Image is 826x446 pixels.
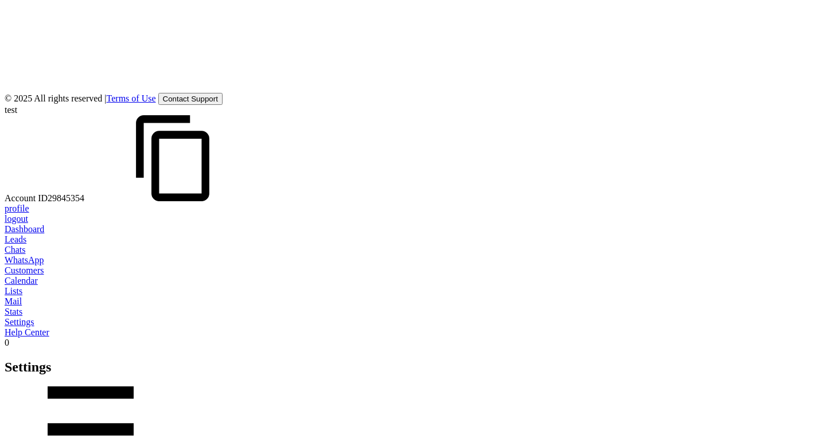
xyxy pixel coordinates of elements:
[48,193,259,203] span: 29845354
[5,317,821,327] a: Settings
[5,338,9,347] span: 0
[5,265,821,276] a: Customers
[5,255,821,265] a: WhatsApp
[107,93,156,103] a: Terms of Use
[158,93,223,103] a: Contact Support
[163,95,218,103] span: Contact Support
[5,307,821,317] a: Stats
[5,359,821,375] h2: Settings
[5,327,821,338] a: Help Center
[5,245,821,255] a: Chats
[5,93,158,103] span: © 2025 All rights reserved |
[5,286,821,296] a: Lists
[5,105,821,115] div: test
[5,214,28,224] a: logout
[5,234,821,245] a: Leads
[5,224,821,234] a: Dashboard
[5,204,29,213] a: profile
[5,193,259,203] span: Account ID
[158,93,223,105] button: Contact Support
[5,276,821,286] a: Calendar
[5,296,821,307] a: Mail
